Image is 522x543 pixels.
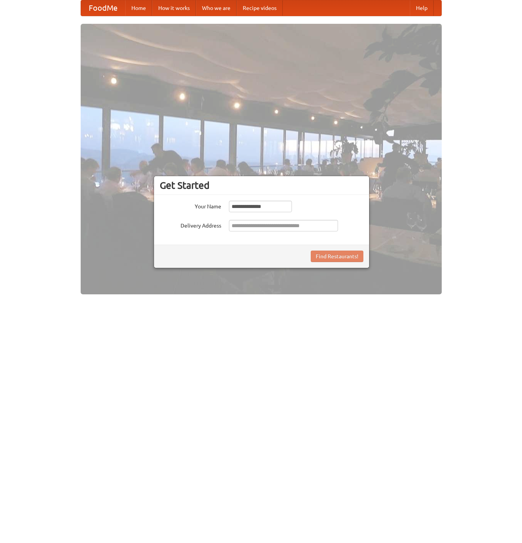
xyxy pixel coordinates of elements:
[160,201,221,210] label: Your Name
[311,251,363,262] button: Find Restaurants!
[152,0,196,16] a: How it works
[410,0,434,16] a: Help
[81,0,125,16] a: FoodMe
[125,0,152,16] a: Home
[237,0,283,16] a: Recipe videos
[160,180,363,191] h3: Get Started
[160,220,221,229] label: Delivery Address
[196,0,237,16] a: Who we are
